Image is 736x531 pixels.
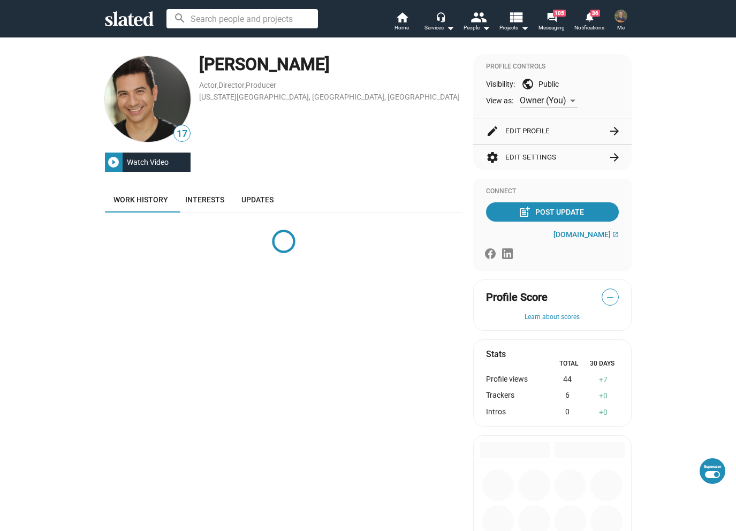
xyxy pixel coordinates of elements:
button: Superuser [700,458,725,484]
button: Watch Video [105,153,191,172]
span: + [599,375,603,384]
mat-icon: edit [486,125,499,138]
mat-card-title: Stats [486,348,506,360]
mat-icon: play_circle_filled [107,156,120,169]
button: Mitchell SturhannMe [608,7,634,35]
div: [PERSON_NAME] [199,53,462,76]
mat-icon: post_add [518,206,531,218]
span: Owner (You) [520,95,566,105]
mat-icon: notifications [584,11,594,21]
mat-icon: arrow_drop_down [444,21,457,34]
div: Total [552,360,586,368]
button: Post Update [486,202,619,222]
div: Intros [486,407,547,418]
span: 36 [590,10,600,17]
span: — [602,291,618,305]
mat-icon: arrow_forward [608,125,621,138]
a: Updates [233,187,282,213]
div: Visibility: Public [486,78,619,90]
div: 0 [588,391,618,401]
a: 36Notifications [571,11,608,34]
span: [DOMAIN_NAME] [553,230,611,239]
div: Profile views [486,375,547,385]
span: Notifications [574,21,604,34]
span: , [245,83,246,89]
div: 44 [547,375,588,385]
span: + [599,391,603,400]
span: View as: [486,96,513,106]
div: 0 [588,407,618,418]
mat-icon: people [470,9,485,25]
div: 30 Days [586,360,619,368]
div: Trackers [486,391,547,401]
mat-icon: arrow_drop_down [518,21,531,34]
span: Me [617,21,625,34]
div: Post Update [520,202,584,222]
button: Projects [496,11,533,34]
div: 7 [588,375,618,385]
img: Angelo Reyes [105,56,191,142]
input: Search people and projects [166,9,318,28]
button: People [458,11,496,34]
span: Projects [499,21,529,34]
div: Profile Controls [486,63,619,71]
a: Home [383,11,421,34]
a: Producer [246,81,276,89]
div: 0 [547,407,588,418]
div: People [464,21,490,34]
a: 105Messaging [533,11,571,34]
button: Edit Settings [486,145,619,170]
span: Profile Score [486,290,548,305]
a: Director [218,81,245,89]
mat-icon: forum [547,12,557,22]
a: Actor [199,81,217,89]
mat-icon: home [396,11,408,24]
button: Services [421,11,458,34]
img: Mitchell Sturhann [614,10,627,22]
span: Interests [185,195,224,204]
a: Interests [177,187,233,213]
a: [US_STATE][GEOGRAPHIC_DATA], [GEOGRAPHIC_DATA], [GEOGRAPHIC_DATA] [199,93,460,101]
mat-icon: open_in_new [612,231,619,238]
span: 17 [174,127,190,141]
span: + [599,408,603,416]
div: Connect [486,187,619,196]
span: , [217,83,218,89]
span: Updates [241,195,274,204]
span: Messaging [538,21,565,34]
mat-icon: arrow_forward [608,151,621,164]
button: Learn about scores [486,313,619,322]
div: Superuser [704,465,721,469]
span: Work history [113,195,168,204]
a: Work history [105,187,177,213]
mat-icon: headset_mic [436,12,445,21]
a: [DOMAIN_NAME] [553,230,619,239]
mat-icon: view_list [507,9,523,25]
span: Home [394,21,409,34]
mat-icon: arrow_drop_down [480,21,492,34]
div: Services [424,21,454,34]
mat-icon: settings [486,151,499,164]
div: 6 [547,391,588,401]
span: 105 [553,10,566,17]
mat-icon: public [521,78,534,90]
div: Watch Video [123,153,173,172]
button: Edit Profile [486,118,619,144]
